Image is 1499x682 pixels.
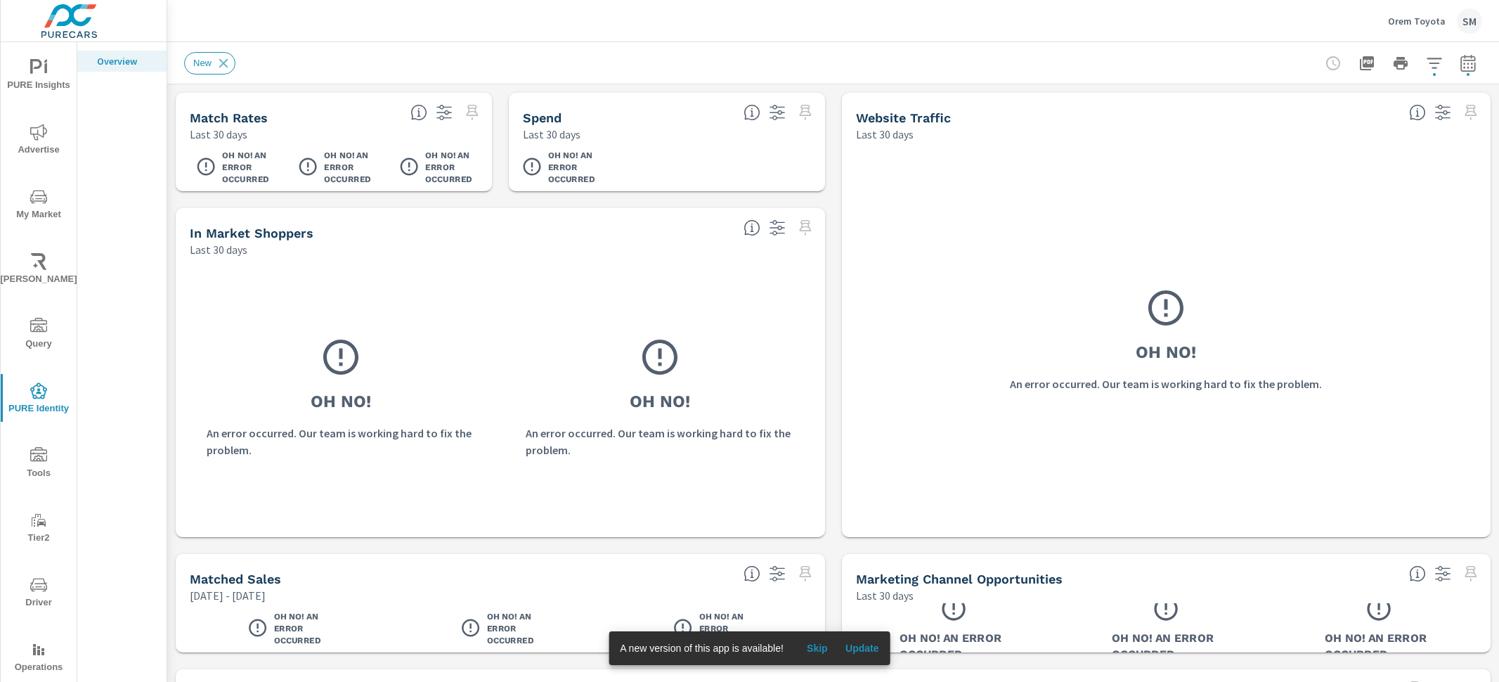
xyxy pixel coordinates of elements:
h5: Matched Sales [190,572,281,586]
button: Update [840,637,885,660]
span: My Market [5,188,72,223]
span: Advertise [5,124,72,158]
p: Last 30 days [856,126,914,143]
h3: Oh No! An Error Occurred [274,611,328,647]
h3: Oh No! An Error Occurred [1112,631,1220,662]
h3: Oh No! An Error Occurred [324,150,371,186]
p: An error occurred. Our team is working hard to fix the problem. [1010,375,1322,392]
span: All traffic is the data we start with. It’s unique personas over a 30-day period. We don’t consid... [1409,104,1426,121]
h5: Website Traffic [856,110,951,125]
button: Print Report [1387,49,1415,77]
span: Select a preset date range to save this widget [794,101,817,124]
span: Query [5,318,72,352]
span: Update [845,642,879,655]
h5: Match Rates [190,110,268,125]
p: Orem Toyota [1388,15,1446,27]
span: Matched shoppers that can be exported to each channel type. This is targetable traffic. [1409,565,1426,582]
button: Apply Filters [1420,49,1448,77]
h5: In Market Shoppers [190,226,313,240]
p: Last 30 days [856,587,914,604]
span: Select a preset date range to save this widget [1460,101,1482,124]
h3: Oh No! [1136,340,1196,364]
span: [PERSON_NAME] [5,253,72,288]
p: Last 30 days [190,241,247,258]
span: New [185,58,220,68]
button: Select Date Range [1454,49,1482,77]
span: Driver [5,577,72,611]
h5: Marketing Channel Opportunities [856,572,1063,586]
span: Select a preset date range to save this widget [794,562,817,585]
h3: Oh No! [630,390,690,413]
span: Select a preset date range to save this widget [1460,562,1482,585]
span: Total PureCars DigAdSpend. Data sourced directly from the Ad Platforms. Non-Purecars DigAd client... [744,104,760,121]
span: Skip [800,642,834,655]
button: "Export Report to PDF" [1353,49,1381,77]
h3: Oh No! An Error Occurred [548,150,595,186]
p: An error occurred. Our team is working hard to fix the problem. [526,425,794,458]
h3: Oh No! An Error Occurred [900,631,1008,662]
div: SM [1457,8,1482,34]
h5: Spend [523,110,562,125]
div: Overview [77,51,167,72]
span: Match rate: % of Identifiable Traffic. Pure Identity avg: Avg match rate of all PURE Identity cus... [410,104,427,121]
span: PURE Identity [5,382,72,417]
h3: Oh No! An Error Occurred [1325,631,1433,662]
h3: Oh No! An Error Occurred [699,611,753,647]
p: Last 30 days [190,126,247,143]
span: Operations [5,641,72,676]
h3: Oh No! An Error Occurred [222,150,269,186]
h3: Oh No! An Error Occurred [425,150,472,186]
h3: Oh No! An Error Occurred [486,611,540,647]
span: Select a preset date range to save this widget [794,217,817,239]
span: Loyalty: Matches that have purchased from the dealership before and purchased within the timefram... [744,565,760,582]
p: Last 30 days [523,126,580,143]
h3: Oh No! [311,390,371,413]
span: A new version of this app is available! [620,643,784,654]
span: Select a preset date range to save this widget [461,101,484,124]
div: New [184,52,235,75]
span: PURE Insights [5,59,72,94]
span: Loyalty: Matched has purchased from the dealership before and has exhibited a preference through ... [744,219,760,236]
p: Overview [97,54,155,68]
span: Tools [5,447,72,482]
p: An error occurred. Our team is working hard to fix the problem. [207,425,475,458]
button: Skip [795,637,840,660]
span: Tier2 [5,512,72,546]
p: [DATE] - [DATE] [190,587,266,604]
